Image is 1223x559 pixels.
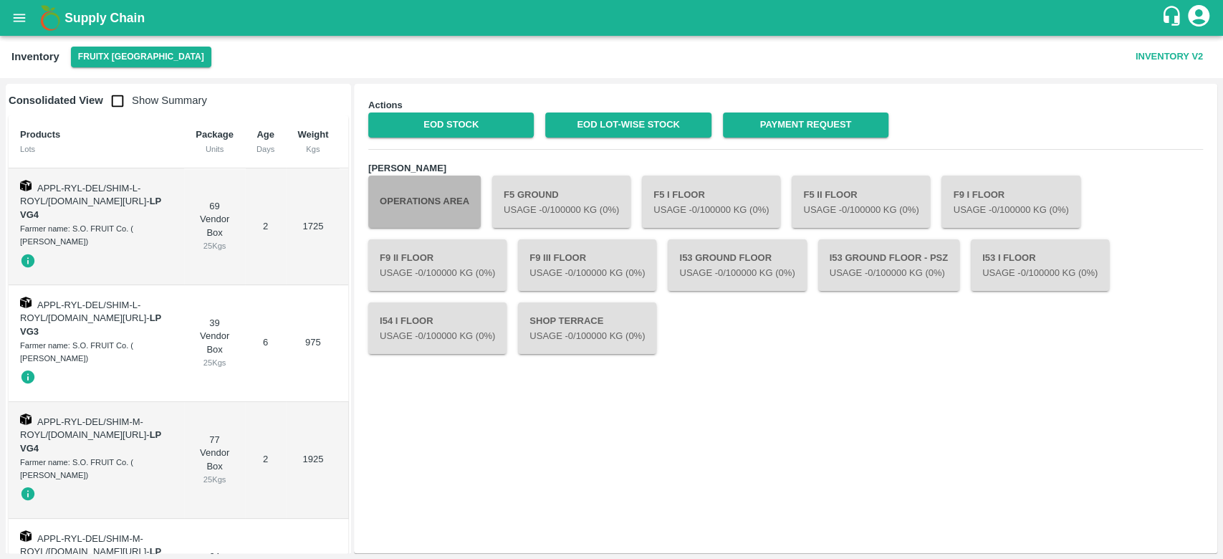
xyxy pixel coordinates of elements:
[545,113,711,138] a: EOD Lot-wise Stock
[196,317,234,370] div: 39 Vendor Box
[368,239,507,291] button: F9 II FloorUsage -0/100000 Kg (0%)
[982,267,1098,280] p: Usage - 0 /100000 Kg (0%)
[20,312,161,337] span: -
[20,416,146,441] span: APPL-RYL-DEL/SHIM-M-ROYL/[DOMAIN_NAME][URL]
[71,47,211,67] button: Select DC
[368,113,534,138] a: EOD Stock
[368,163,446,173] b: [PERSON_NAME]
[20,339,173,365] div: Farmer name: S.O. FRUIT Co. ( [PERSON_NAME])
[642,176,780,227] button: F5 I FloorUsage -0/100000 Kg (0%)
[302,221,323,231] span: 1725
[196,200,234,253] div: 69 Vendor Box
[9,95,103,106] b: Consolidated View
[20,429,161,454] strong: LP VG4
[256,129,274,140] b: Age
[20,312,161,337] strong: LP VG3
[679,267,795,280] p: Usage - 0 /100000 Kg (0%)
[20,143,173,156] div: Lots
[518,302,656,354] button: Shop TerraceUsage -0/100000 Kg (0%)
[256,143,274,156] div: Days
[245,285,286,402] td: 6
[653,204,769,217] p: Usage - 0 /100000 Kg (0%)
[20,530,32,542] img: box
[818,239,959,291] button: I53 Ground Floor - PSZUsage -0/100000 Kg (0%)
[20,196,161,220] strong: LP VG4
[504,204,619,217] p: Usage - 0 /100000 Kg (0%)
[20,129,60,140] b: Products
[971,239,1109,291] button: I53 I FloorUsage -0/100000 Kg (0%)
[302,454,323,464] span: 1925
[3,1,36,34] button: open drawer
[20,180,32,191] img: box
[103,95,207,106] span: Show Summary
[64,8,1161,28] a: Supply Chain
[941,176,1080,227] button: F9 I FloorUsage -0/100000 Kg (0%)
[196,356,234,369] div: 25 Kgs
[368,176,481,227] button: Operations Area
[305,337,321,348] span: 975
[196,239,234,252] div: 25 Kgs
[196,473,234,486] div: 25 Kgs
[368,100,403,110] b: Actions
[20,429,161,454] span: -
[36,4,64,32] img: logo
[20,297,32,308] img: box
[20,533,146,558] span: APPL-RYL-DEL/SHIM-M-ROYL/[DOMAIN_NAME][URL]
[11,51,59,62] b: Inventory
[1130,44,1209,70] button: Inventory V2
[1186,3,1212,33] div: account of current user
[196,129,234,140] b: Package
[368,302,507,354] button: I54 I FloorUsage -0/100000 Kg (0%)
[518,239,656,291] button: F9 III FloorUsage -0/100000 Kg (0%)
[529,330,645,343] p: Usage - 0 /100000 Kg (0%)
[196,434,234,487] div: 77 Vendor Box
[953,204,1068,217] p: Usage - 0 /100000 Kg (0%)
[20,196,161,220] span: -
[803,204,919,217] p: Usage - 0 /100000 Kg (0%)
[668,239,806,291] button: I53 Ground FloorUsage -0/100000 Kg (0%)
[64,11,145,25] b: Supply Chain
[529,267,645,280] p: Usage - 0 /100000 Kg (0%)
[20,183,146,207] span: APPL-RYL-DEL/SHIM-L-ROYL/[DOMAIN_NAME][URL]
[1161,5,1186,31] div: customer-support
[196,143,234,156] div: Units
[380,330,495,343] p: Usage - 0 /100000 Kg (0%)
[245,402,286,519] td: 2
[297,143,328,156] div: Kgs
[492,176,630,227] button: F5 GroundUsage -0/100000 Kg (0%)
[792,176,930,227] button: F5 II FloorUsage -0/100000 Kg (0%)
[380,267,495,280] p: Usage - 0 /100000 Kg (0%)
[297,129,328,140] b: Weight
[20,456,173,482] div: Farmer name: S.O. FRUIT Co. ( [PERSON_NAME])
[20,414,32,425] img: box
[20,300,146,324] span: APPL-RYL-DEL/SHIM-L-ROYL/[DOMAIN_NAME][URL]
[830,267,948,280] p: Usage - 0 /100000 Kg (0%)
[245,168,286,285] td: 2
[723,113,888,138] a: Payment Request
[20,222,173,249] div: Farmer name: S.O. FRUIT Co. ( [PERSON_NAME])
